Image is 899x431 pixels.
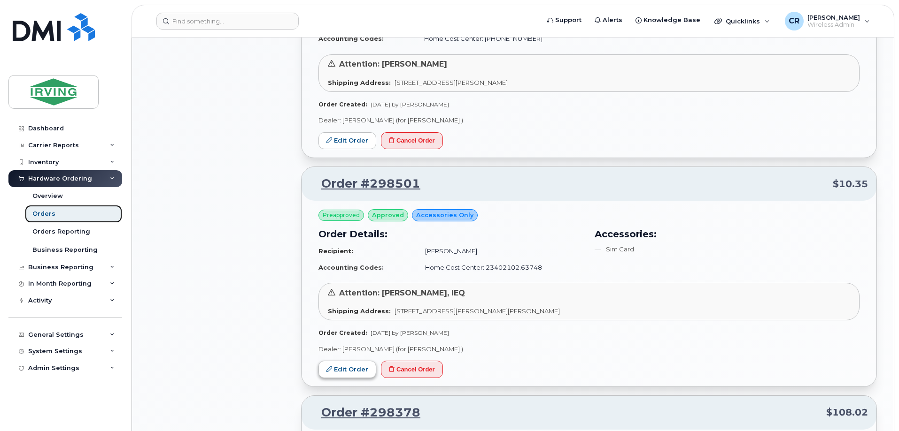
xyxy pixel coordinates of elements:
[318,132,376,150] a: Edit Order
[643,15,700,25] span: Knowledge Base
[417,243,583,259] td: [PERSON_NAME]
[318,247,353,255] strong: Recipient:
[603,15,622,25] span: Alerts
[789,15,799,27] span: CR
[156,13,299,30] input: Find something...
[318,345,860,354] p: Dealer: [PERSON_NAME] (for [PERSON_NAME] )
[372,211,404,219] span: approved
[417,259,583,276] td: Home Cost Center: 23402102.63748
[318,101,367,108] strong: Order Created:
[381,361,443,378] button: Cancel Order
[381,132,443,150] button: Cancel Order
[339,288,465,297] span: Attention: [PERSON_NAME], IEQ
[371,101,449,108] span: [DATE] by [PERSON_NAME]
[395,307,560,315] span: [STREET_ADDRESS][PERSON_NAME][PERSON_NAME]
[318,264,384,271] strong: Accounting Codes:
[318,329,367,336] strong: Order Created:
[318,116,860,125] p: Dealer: [PERSON_NAME] (for [PERSON_NAME] )
[318,227,583,241] h3: Order Details:
[328,79,391,86] strong: Shipping Address:
[708,12,776,30] div: Quicklinks
[833,177,868,191] span: $10.35
[339,60,447,68] span: Attention: [PERSON_NAME]
[318,361,376,378] a: Edit Order
[395,79,508,86] span: [STREET_ADDRESS][PERSON_NAME]
[778,12,876,30] div: Crystal Rowe
[310,175,420,192] a: Order #298501
[826,406,868,419] span: $108.02
[541,11,588,30] a: Support
[726,17,760,25] span: Quicklinks
[323,211,360,219] span: Preapproved
[588,11,629,30] a: Alerts
[629,11,707,30] a: Knowledge Base
[807,21,860,29] span: Wireless Admin
[416,30,583,47] td: Home Cost Center: [PHONE_NUMBER]
[595,227,860,241] h3: Accessories:
[371,329,449,336] span: [DATE] by [PERSON_NAME]
[310,404,420,421] a: Order #298378
[318,35,384,42] strong: Accounting Codes:
[595,245,860,254] li: Sim Card
[328,307,391,315] strong: Shipping Address:
[416,211,473,219] span: Accessories Only
[807,14,860,21] span: [PERSON_NAME]
[555,15,581,25] span: Support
